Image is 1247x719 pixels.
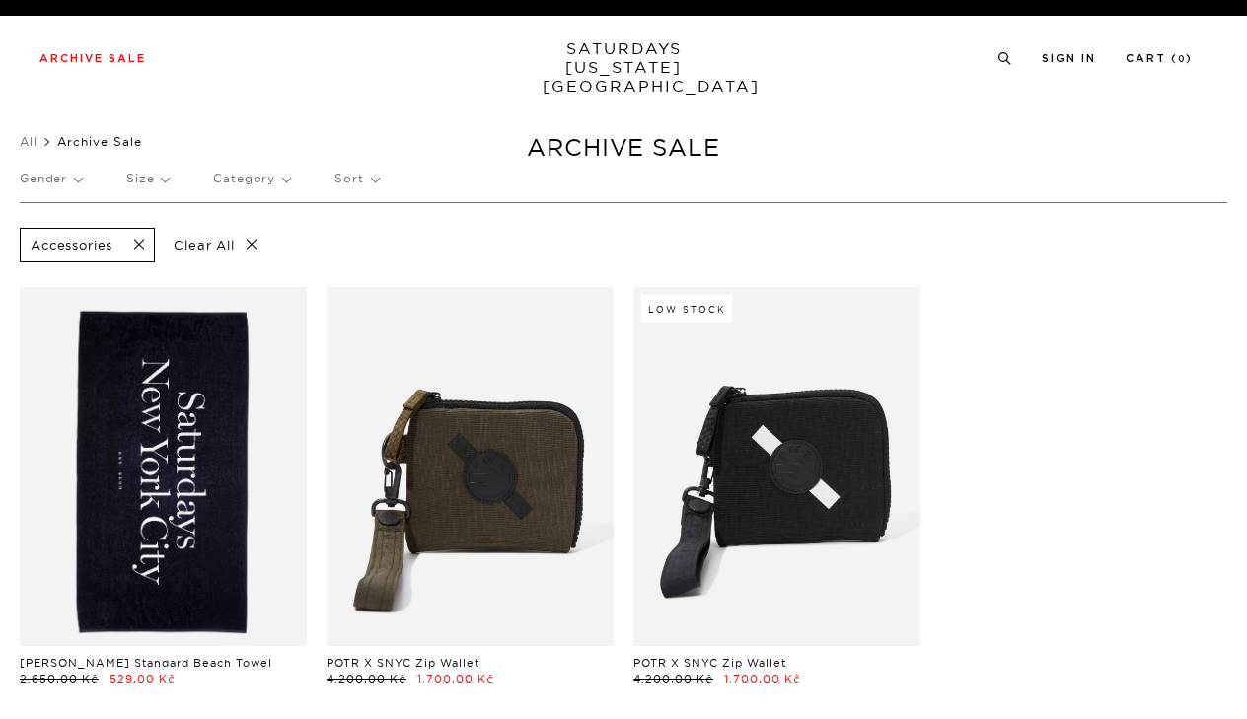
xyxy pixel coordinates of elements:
a: POTR X SNYC Zip Wallet [633,656,786,670]
span: 2.650,00 Kč [20,672,99,685]
a: Cart (0) [1126,53,1193,64]
p: Sort [334,156,378,201]
a: [PERSON_NAME] Standard Beach Towel [20,656,272,670]
span: 4.200,00 Kč [633,672,713,685]
a: Sign In [1042,53,1096,64]
p: Size [126,156,169,201]
p: Category [213,156,290,201]
span: Archive Sale [57,134,142,149]
a: All [20,134,37,149]
p: Accessories [31,237,112,253]
span: 1.700,00 Kč [724,672,801,685]
a: POTR X SNYC Zip Wallet [327,656,479,670]
a: Archive Sale [39,53,146,64]
p: Gender [20,156,82,201]
div: Low Stock [641,295,732,323]
span: 4.200,00 Kč [327,672,406,685]
p: Clear All [165,228,266,262]
a: SATURDAYS[US_STATE][GEOGRAPHIC_DATA] [543,39,705,96]
span: 1.700,00 Kč [417,672,494,685]
small: 0 [1178,55,1186,64]
span: 529,00 Kč [110,672,176,685]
